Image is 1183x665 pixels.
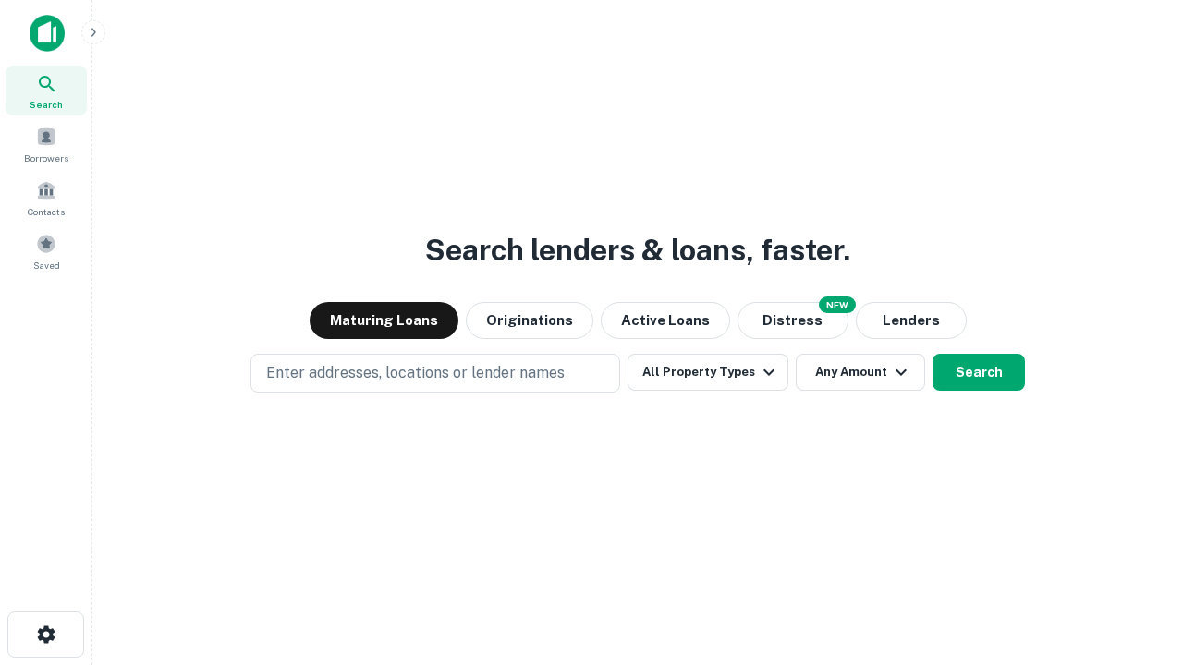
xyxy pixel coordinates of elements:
[819,296,856,313] div: NEW
[250,354,620,393] button: Enter addresses, locations or lender names
[310,302,458,339] button: Maturing Loans
[266,362,565,384] p: Enter addresses, locations or lender names
[738,302,848,339] button: Search distressed loans with lien and other non-mortgage details.
[6,66,87,115] a: Search
[933,354,1025,391] button: Search
[6,226,87,276] a: Saved
[33,258,60,272] span: Saved
[856,302,967,339] button: Lenders
[796,354,925,391] button: Any Amount
[6,173,87,223] a: Contacts
[628,354,788,391] button: All Property Types
[24,151,68,165] span: Borrowers
[466,302,593,339] button: Originations
[28,204,65,219] span: Contacts
[601,302,730,339] button: Active Loans
[425,228,850,272] h3: Search lenders & loans, faster.
[1091,517,1183,606] iframe: Chat Widget
[6,119,87,169] a: Borrowers
[30,97,63,112] span: Search
[30,15,65,52] img: capitalize-icon.png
